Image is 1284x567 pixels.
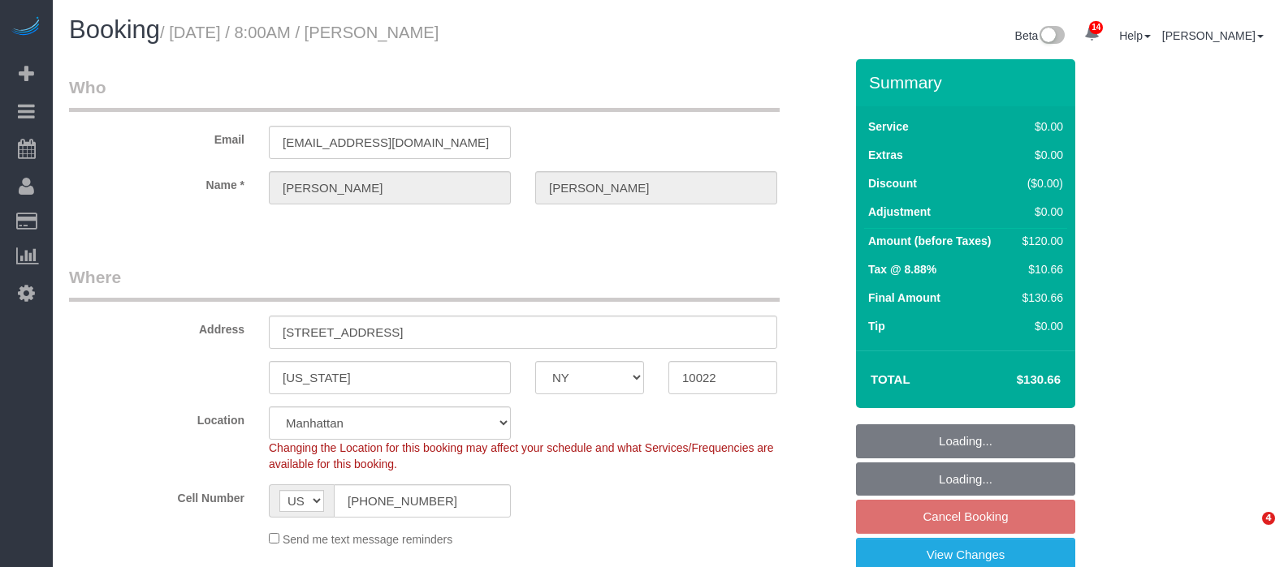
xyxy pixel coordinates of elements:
a: [PERSON_NAME] [1162,29,1264,42]
label: Name * [57,171,257,193]
label: Location [57,406,257,428]
a: 14 [1076,16,1108,52]
h3: Summary [869,73,1067,92]
input: Email [269,126,511,159]
input: Cell Number [334,484,511,518]
label: Address [57,316,257,337]
label: Cell Number [57,484,257,506]
legend: Where [69,265,780,302]
label: Discount [868,175,917,191]
input: First Name [269,171,511,204]
input: City [269,361,511,394]
a: Help [1119,29,1151,42]
span: Booking [69,15,160,44]
legend: Who [69,75,780,112]
span: Send me text message reminders [283,533,452,546]
label: Service [868,118,909,135]
div: $120.00 [1016,233,1063,249]
img: New interface [1038,26,1065,47]
label: Tip [868,318,885,334]
div: $10.66 [1016,261,1063,277]
input: Zip Code [668,361,777,394]
label: Tax @ 8.88% [868,261,936,277]
img: Automaid Logo [10,16,42,39]
strong: Total [871,372,910,386]
label: Amount (before Taxes) [868,233,991,249]
div: $0.00 [1016,204,1063,220]
label: Email [57,126,257,148]
span: 4 [1262,512,1275,525]
div: $0.00 [1016,318,1063,334]
input: Last Name [535,171,777,204]
span: 14 [1089,21,1103,34]
h4: $130.66 [968,373,1061,387]
a: Beta [1015,29,1066,42]
label: Adjustment [868,204,931,220]
span: Changing the Location for this booking may affect your schedule and what Services/Frequencies are... [269,441,774,470]
div: $0.00 [1016,118,1063,135]
div: $0.00 [1016,147,1063,163]
small: / [DATE] / 8:00AM / [PERSON_NAME] [160,24,439,41]
label: Final Amount [868,290,940,306]
div: $130.66 [1016,290,1063,306]
iframe: Intercom live chat [1229,512,1268,551]
label: Extras [868,147,903,163]
div: ($0.00) [1016,175,1063,191]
